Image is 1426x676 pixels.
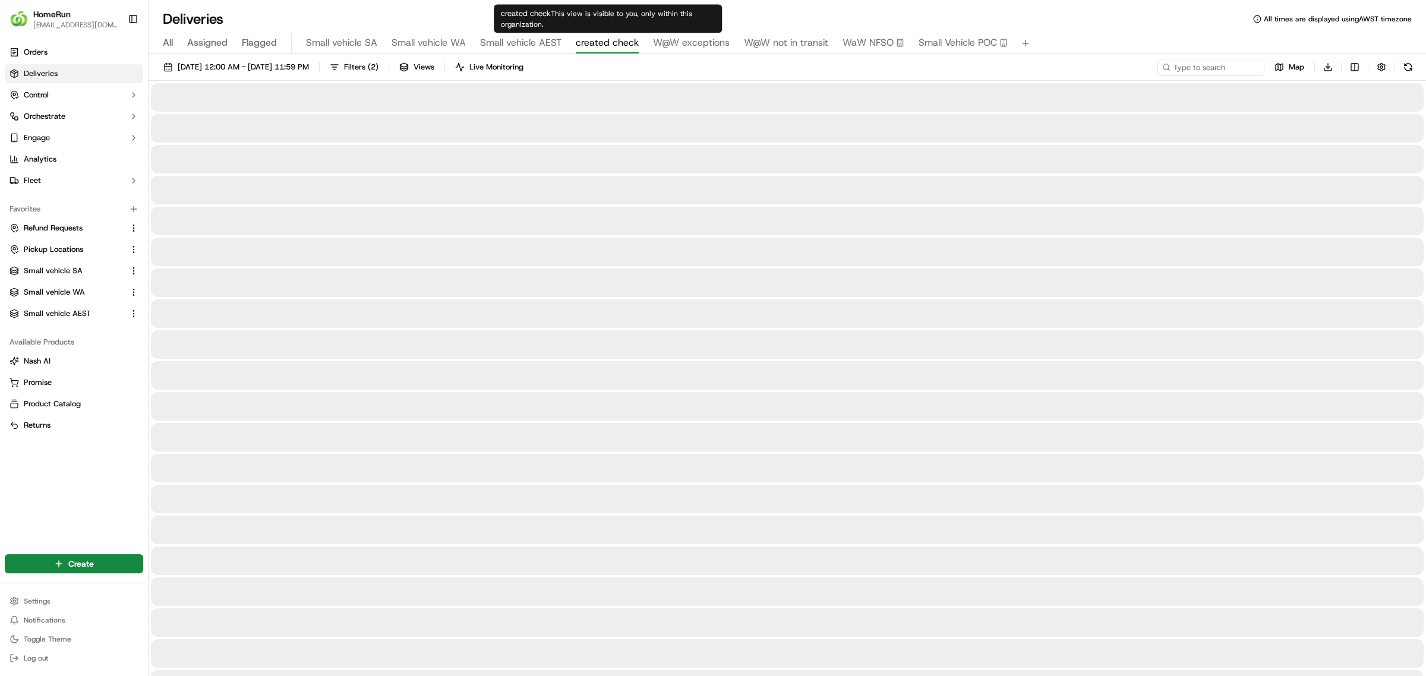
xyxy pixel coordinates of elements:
[450,59,529,75] button: Live Monitoring
[33,20,118,30] button: [EMAIL_ADDRESS][DOMAIN_NAME]
[843,36,894,50] span: WaW NFSO
[368,62,378,72] span: ( 2 )
[24,132,50,143] span: Engage
[24,266,83,276] span: Small vehicle SA
[5,554,143,573] button: Create
[33,8,71,20] button: HomeRun
[10,399,138,409] a: Product Catalog
[10,223,124,233] a: Refund Requests
[5,219,143,238] button: Refund Requests
[5,593,143,609] button: Settings
[392,36,466,50] span: Small vehicle WA
[5,394,143,413] button: Product Catalog
[10,287,124,298] a: Small vehicle WA
[24,175,41,186] span: Fleet
[5,43,143,62] a: Orders
[1269,59,1310,75] button: Map
[24,47,48,58] span: Orders
[494,5,722,33] div: created check
[24,377,52,388] span: Promise
[5,373,143,392] button: Promise
[68,558,94,570] span: Create
[24,615,65,625] span: Notifications
[1400,59,1416,75] button: Refresh
[10,10,29,29] img: HomeRun
[5,150,143,169] a: Analytics
[242,36,277,50] span: Flagged
[5,107,143,126] button: Orchestrate
[24,356,51,367] span: Nash AI
[24,653,48,663] span: Log out
[10,420,138,431] a: Returns
[24,68,58,79] span: Deliveries
[744,36,828,50] span: W@W not in transit
[158,59,314,75] button: [DATE] 12:00 AM - [DATE] 11:59 PM
[5,612,143,628] button: Notifications
[5,352,143,371] button: Nash AI
[5,171,143,190] button: Fleet
[5,261,143,280] button: Small vehicle SA
[576,36,639,50] span: created check
[24,596,51,606] span: Settings
[1157,59,1264,75] input: Type to search
[10,377,138,388] a: Promise
[469,62,523,72] span: Live Monitoring
[163,10,223,29] h1: Deliveries
[5,631,143,647] button: Toggle Theme
[10,308,124,319] a: Small vehicle AEST
[24,154,56,165] span: Analytics
[344,62,378,72] span: Filters
[306,36,377,50] span: Small vehicle SA
[1289,62,1304,72] span: Map
[5,304,143,323] button: Small vehicle AEST
[24,634,71,644] span: Toggle Theme
[394,59,440,75] button: Views
[653,36,730,50] span: W@W exceptions
[5,240,143,259] button: Pickup Locations
[5,416,143,435] button: Returns
[5,650,143,666] button: Log out
[5,128,143,147] button: Engage
[24,111,65,122] span: Orchestrate
[163,36,173,50] span: All
[5,283,143,302] button: Small vehicle WA
[5,333,143,352] div: Available Products
[919,36,997,50] span: Small Vehicle POC
[5,200,143,219] div: Favorites
[1264,14,1412,24] span: All times are displayed using AWST timezone
[24,287,85,298] span: Small vehicle WA
[24,223,83,233] span: Refund Requests
[10,356,138,367] a: Nash AI
[24,399,81,409] span: Product Catalog
[324,59,384,75] button: Filters(2)
[24,308,91,319] span: Small vehicle AEST
[187,36,228,50] span: Assigned
[5,5,123,33] button: HomeRunHomeRun[EMAIL_ADDRESS][DOMAIN_NAME]
[24,420,51,431] span: Returns
[10,266,124,276] a: Small vehicle SA
[10,244,124,255] a: Pickup Locations
[178,62,309,72] span: [DATE] 12:00 AM - [DATE] 11:59 PM
[24,90,49,100] span: Control
[501,9,692,29] span: This view is visible to you, only within this organization.
[480,36,561,50] span: Small vehicle AEST
[5,86,143,105] button: Control
[24,244,83,255] span: Pickup Locations
[5,64,143,83] a: Deliveries
[414,62,434,72] span: Views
